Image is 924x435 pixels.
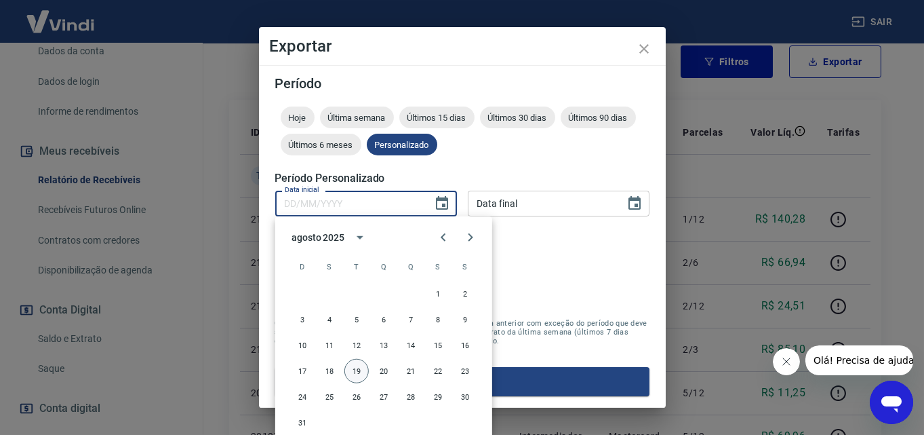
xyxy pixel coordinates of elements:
button: 1 [426,282,450,306]
button: 9 [453,307,477,332]
div: Últimos 90 dias [561,107,636,128]
span: sábado [453,253,477,280]
button: 23 [453,359,477,383]
button: 12 [344,333,369,358]
label: Data inicial [285,185,319,195]
span: sexta-feira [426,253,450,280]
div: Últimos 30 dias [480,107,555,128]
button: 31 [290,411,315,435]
button: 18 [317,359,342,383]
span: quarta-feira [371,253,396,280]
button: Choose date [621,190,648,217]
span: Últimos 6 meses [281,140,361,150]
button: Next month [457,224,484,251]
button: 20 [371,359,396,383]
div: Últimos 15 dias [399,107,475,128]
h5: Período Personalizado [275,172,649,185]
span: Últimos 15 dias [399,113,475,123]
button: 27 [371,385,396,409]
button: 8 [426,307,450,332]
span: terça-feira [344,253,369,280]
button: close [628,33,660,65]
button: 10 [290,333,315,358]
h4: Exportar [270,38,655,54]
div: Personalizado [367,134,437,155]
button: 2 [453,282,477,306]
button: 5 [344,307,369,332]
iframe: Botão para abrir a janela de mensagens [870,381,913,424]
button: 11 [317,333,342,358]
button: 7 [399,307,423,332]
button: 14 [399,333,423,358]
input: DD/MM/YYYY [468,191,616,216]
button: 13 [371,333,396,358]
button: 6 [371,307,396,332]
button: 21 [399,359,423,383]
div: Última semana [320,107,394,128]
iframe: Fechar mensagem [773,348,800,375]
button: 28 [399,385,423,409]
button: calendar view is open, switch to year view [348,226,371,249]
div: Hoje [281,107,315,128]
button: 19 [344,359,369,383]
span: Últimos 30 dias [480,113,555,123]
button: 16 [453,333,477,358]
button: 4 [317,307,342,332]
button: 29 [426,385,450,409]
button: Choose date [428,190,456,217]
span: Personalizado [367,140,437,150]
div: agosto 2025 [292,230,344,244]
span: Últimos 90 dias [561,113,636,123]
span: segunda-feira [317,253,342,280]
button: Previous month [430,224,457,251]
button: 22 [426,359,450,383]
button: 24 [290,385,315,409]
iframe: Mensagem da empresa [805,345,913,375]
span: Hoje [281,113,315,123]
span: Última semana [320,113,394,123]
button: 26 [344,385,369,409]
button: 3 [290,307,315,332]
h5: Período [275,77,649,90]
button: 17 [290,359,315,383]
div: Últimos 6 meses [281,134,361,155]
button: 25 [317,385,342,409]
span: Olá! Precisa de ajuda? [8,10,114,20]
button: 30 [453,385,477,409]
span: quinta-feira [399,253,423,280]
input: DD/MM/YYYY [275,191,423,216]
button: 15 [426,333,450,358]
span: domingo [290,253,315,280]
